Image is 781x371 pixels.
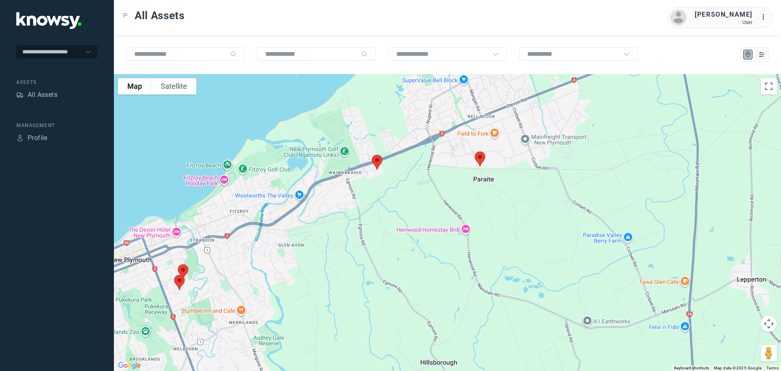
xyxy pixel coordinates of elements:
div: : [761,12,770,22]
button: Keyboard shortcuts [674,365,709,371]
a: Open this area in Google Maps (opens a new window) [116,360,143,371]
div: Search [230,51,237,57]
button: Show satellite imagery [151,78,196,94]
div: Assets [16,91,24,99]
div: Profile [16,134,24,142]
div: Map [744,51,752,58]
div: Toggle Menu [122,13,128,18]
div: [PERSON_NAME] [695,10,753,20]
div: Search [361,51,368,57]
button: Toggle fullscreen view [761,78,777,94]
a: Terms (opens in new tab) [766,366,779,370]
span: Map data ©2025 Google [714,366,761,370]
div: Assets [16,79,98,86]
button: Drag Pegman onto the map to open Street View [761,345,777,361]
div: Management [16,122,98,129]
div: User [695,20,753,25]
a: AssetsAll Assets [16,90,57,100]
div: All Assets [28,90,57,100]
img: avatar.png [670,9,687,26]
tspan: ... [761,14,769,20]
button: Show street map [118,78,151,94]
button: Map camera controls [761,316,777,332]
div: : [761,12,770,23]
div: Profile [28,133,48,143]
div: List [758,51,765,58]
img: Google [116,360,143,371]
a: ProfileProfile [16,133,48,143]
img: Application Logo [16,12,81,29]
span: All Assets [135,8,185,23]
